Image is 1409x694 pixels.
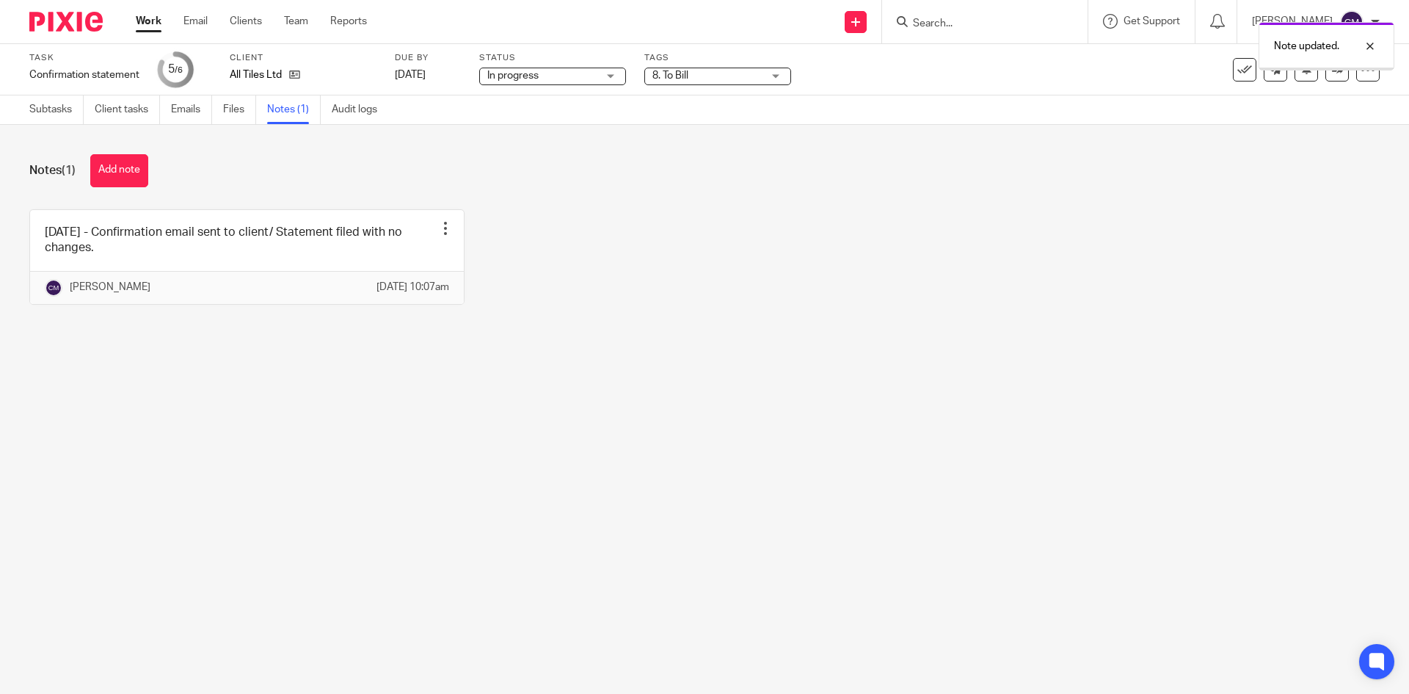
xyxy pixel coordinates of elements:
[376,280,449,294] p: [DATE] 10:07am
[1340,10,1364,34] img: svg%3E
[223,95,256,124] a: Files
[267,95,321,124] a: Notes (1)
[168,61,183,78] div: 5
[70,280,150,294] p: [PERSON_NAME]
[29,52,139,64] label: Task
[644,52,791,64] label: Tags
[479,52,626,64] label: Status
[395,70,426,80] span: [DATE]
[230,68,282,82] p: All Tiles Ltd
[1274,39,1339,54] p: Note updated.
[395,52,461,64] label: Due by
[183,14,208,29] a: Email
[62,165,76,176] span: (1)
[171,95,212,124] a: Emails
[332,95,388,124] a: Audit logs
[487,71,539,81] span: In progress
[95,95,160,124] a: Client tasks
[45,279,62,297] img: svg%3E
[29,12,103,32] img: Pixie
[136,14,161,29] a: Work
[29,163,76,178] h1: Notes
[230,52,376,64] label: Client
[284,14,308,29] a: Team
[29,68,139,82] div: Confirmation statement
[90,154,148,187] button: Add note
[652,71,688,81] span: 8. To Bill
[330,14,367,29] a: Reports
[230,14,262,29] a: Clients
[29,95,84,124] a: Subtasks
[175,66,183,74] small: /6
